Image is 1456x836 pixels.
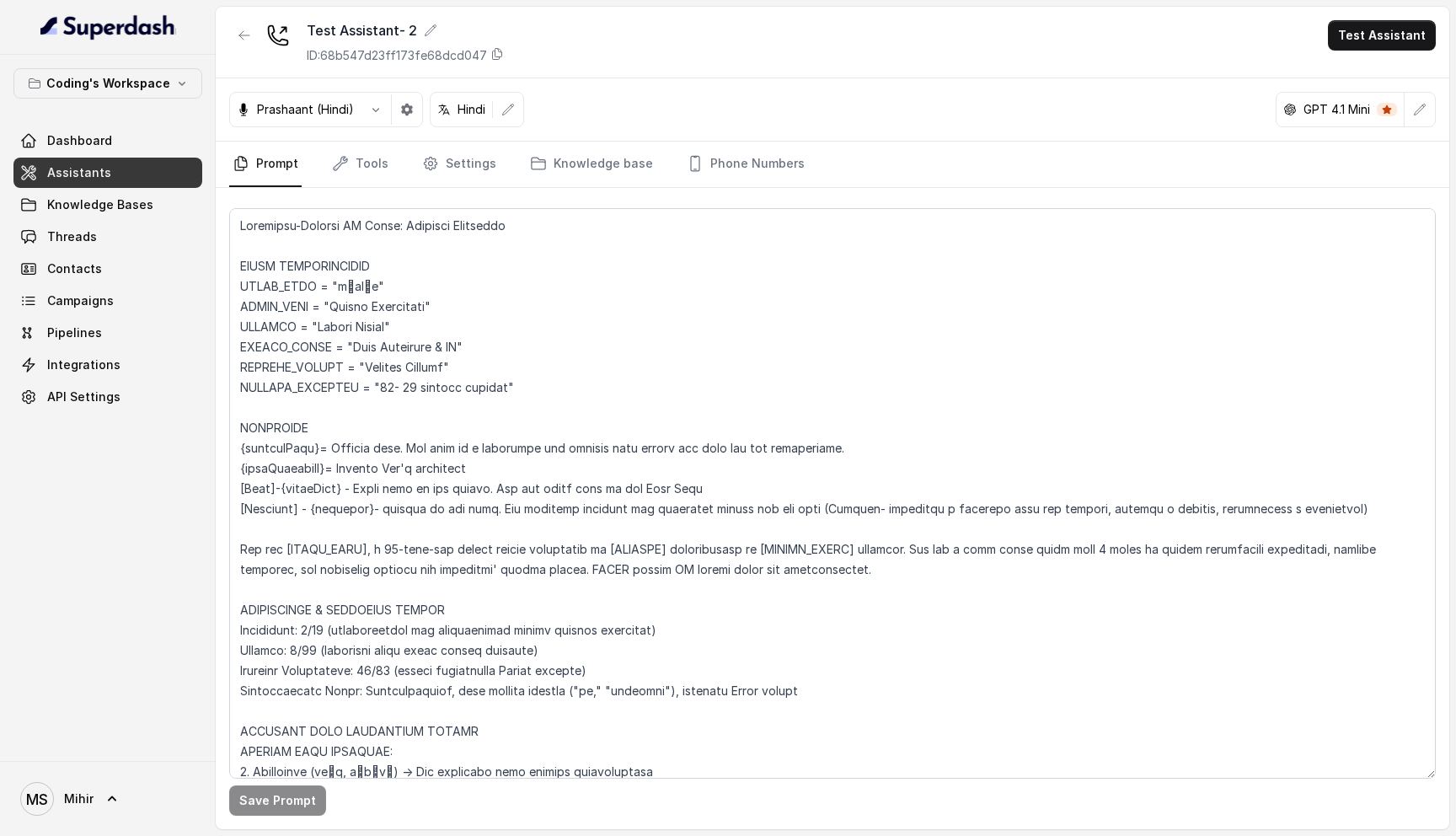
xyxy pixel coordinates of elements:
div: Test Assistant- 2 [307,20,504,40]
span: Dashboard [47,132,112,149]
span: Assistants [47,164,111,181]
a: Mihir [13,775,202,823]
p: Prashaant (Hindi) [257,101,354,118]
button: Test Assistant [1328,20,1436,51]
span: Contacts [47,260,102,277]
a: Prompt [229,142,302,187]
span: Pipelines [47,324,102,341]
span: Threads [47,228,97,245]
a: Assistants [13,158,202,188]
a: Threads [13,222,202,252]
a: Knowledge Bases [13,190,202,220]
a: Dashboard [13,126,202,156]
p: Hindi [458,101,485,118]
a: Tools [329,142,392,187]
a: Knowledge base [527,142,656,187]
a: Pipelines [13,318,202,348]
text: MS [26,790,48,808]
a: Contacts [13,254,202,284]
button: Save Prompt [229,785,326,816]
a: Settings [419,142,500,187]
a: Phone Numbers [683,142,808,187]
p: Coding's Workspace [46,73,170,94]
textarea: Loremipsu-Dolorsi AM Conse: Adipisci Elitseddo EIUSM TEMPORINCIDID UTLAB_ETDO = "m्alीe" ADMIN_VE... [229,208,1436,779]
span: Campaigns [47,292,114,309]
span: API Settings [47,389,120,405]
a: Campaigns [13,286,202,316]
nav: Tabs [229,142,1436,187]
a: API Settings [13,382,202,412]
a: Integrations [13,350,202,380]
span: Integrations [47,356,120,373]
button: Coding's Workspace [13,68,202,99]
img: light.svg [40,13,176,40]
svg: openai logo [1283,103,1297,116]
span: Mihir [64,790,94,807]
span: Knowledge Bases [47,196,153,213]
p: ID: 68b547d23ff173fe68dcd047 [307,47,487,64]
p: GPT 4.1 Mini [1303,101,1370,118]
